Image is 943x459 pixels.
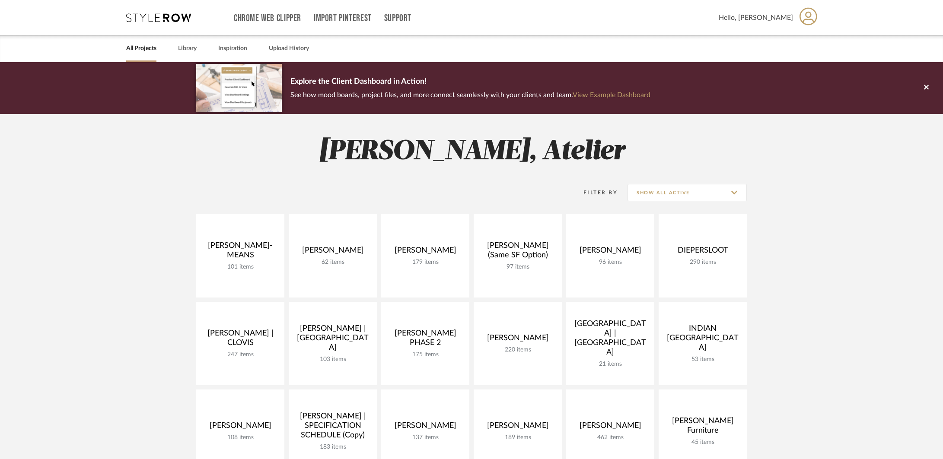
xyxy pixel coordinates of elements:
[573,246,647,259] div: [PERSON_NAME]
[384,15,411,22] a: Support
[218,43,247,54] a: Inspiration
[160,136,783,168] h2: [PERSON_NAME], Atelier
[666,259,740,266] div: 290 items
[296,412,370,443] div: [PERSON_NAME] | SPECIFICATION SCHEDULE (Copy)
[666,356,740,363] div: 53 items
[126,43,156,54] a: All Projects
[573,319,647,361] div: [GEOGRAPHIC_DATA] | [GEOGRAPHIC_DATA]
[666,246,740,259] div: DIEPERSLOOT
[203,351,277,358] div: 247 items
[388,329,462,351] div: [PERSON_NAME] PHASE 2
[290,89,650,101] p: See how mood boards, project files, and more connect seamlessly with your clients and team.
[666,324,740,356] div: INDIAN [GEOGRAPHIC_DATA]
[269,43,309,54] a: Upload History
[388,246,462,259] div: [PERSON_NAME]
[573,92,650,98] a: View Example Dashboard
[296,443,370,451] div: 183 items
[481,333,555,346] div: [PERSON_NAME]
[573,421,647,434] div: [PERSON_NAME]
[573,259,647,266] div: 96 items
[203,241,277,263] div: [PERSON_NAME]-MEANS
[481,421,555,434] div: [PERSON_NAME]
[481,241,555,263] div: [PERSON_NAME] (Same SF Option)
[481,434,555,441] div: 189 items
[481,346,555,354] div: 220 items
[573,434,647,441] div: 462 items
[296,259,370,266] div: 62 items
[196,64,282,112] img: d5d033c5-7b12-40c2-a960-1ecee1989c38.png
[573,361,647,368] div: 21 items
[178,43,197,54] a: Library
[234,15,301,22] a: Chrome Web Clipper
[290,75,650,89] p: Explore the Client Dashboard in Action!
[203,421,277,434] div: [PERSON_NAME]
[388,259,462,266] div: 179 items
[203,434,277,441] div: 108 items
[666,439,740,446] div: 45 items
[296,324,370,356] div: [PERSON_NAME] | [GEOGRAPHIC_DATA]
[296,356,370,363] div: 103 items
[296,246,370,259] div: [PERSON_NAME]
[203,329,277,351] div: [PERSON_NAME] | CLOVIS
[572,188,618,197] div: Filter By
[388,421,462,434] div: [PERSON_NAME]
[203,263,277,271] div: 101 items
[388,434,462,441] div: 137 items
[388,351,462,358] div: 175 items
[666,416,740,439] div: [PERSON_NAME] Furniture
[314,15,372,22] a: Import Pinterest
[481,263,555,271] div: 97 items
[719,13,793,23] span: Hello, [PERSON_NAME]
